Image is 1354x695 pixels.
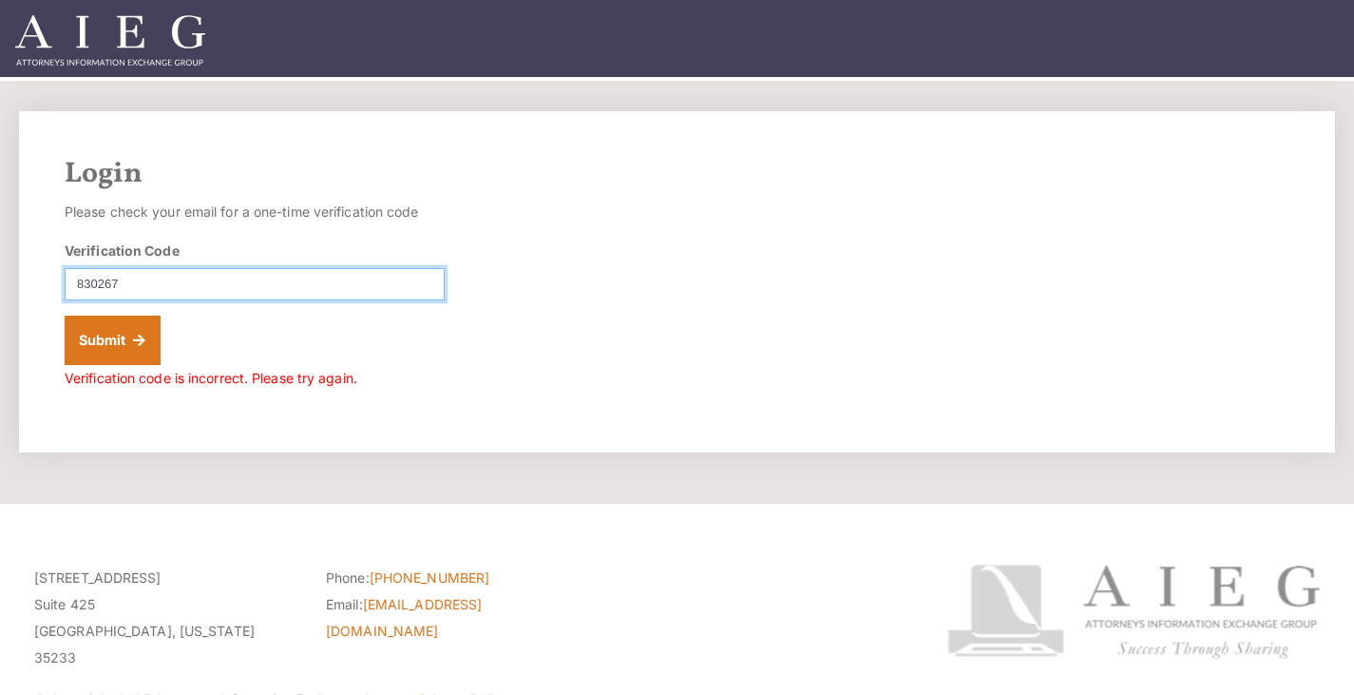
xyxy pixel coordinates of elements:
img: Attorneys Information Exchange Group logo [947,565,1320,659]
img: Attorneys Information Exchange Group [15,15,205,66]
li: Phone: [326,565,589,591]
button: Submit [65,316,161,365]
p: [STREET_ADDRESS] Suite 425 [GEOGRAPHIC_DATA], [US_STATE] 35233 [34,565,297,671]
a: [PHONE_NUMBER] [370,570,489,586]
label: Verification Code [65,241,180,261]
h2: Login [65,157,1289,191]
a: [EMAIL_ADDRESS][DOMAIN_NAME] [326,596,482,639]
li: Email: [326,591,589,645]
p: Please check your email for a one-time verification code [65,199,445,225]
span: Verification code is incorrect. Please try again. [65,370,357,386]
